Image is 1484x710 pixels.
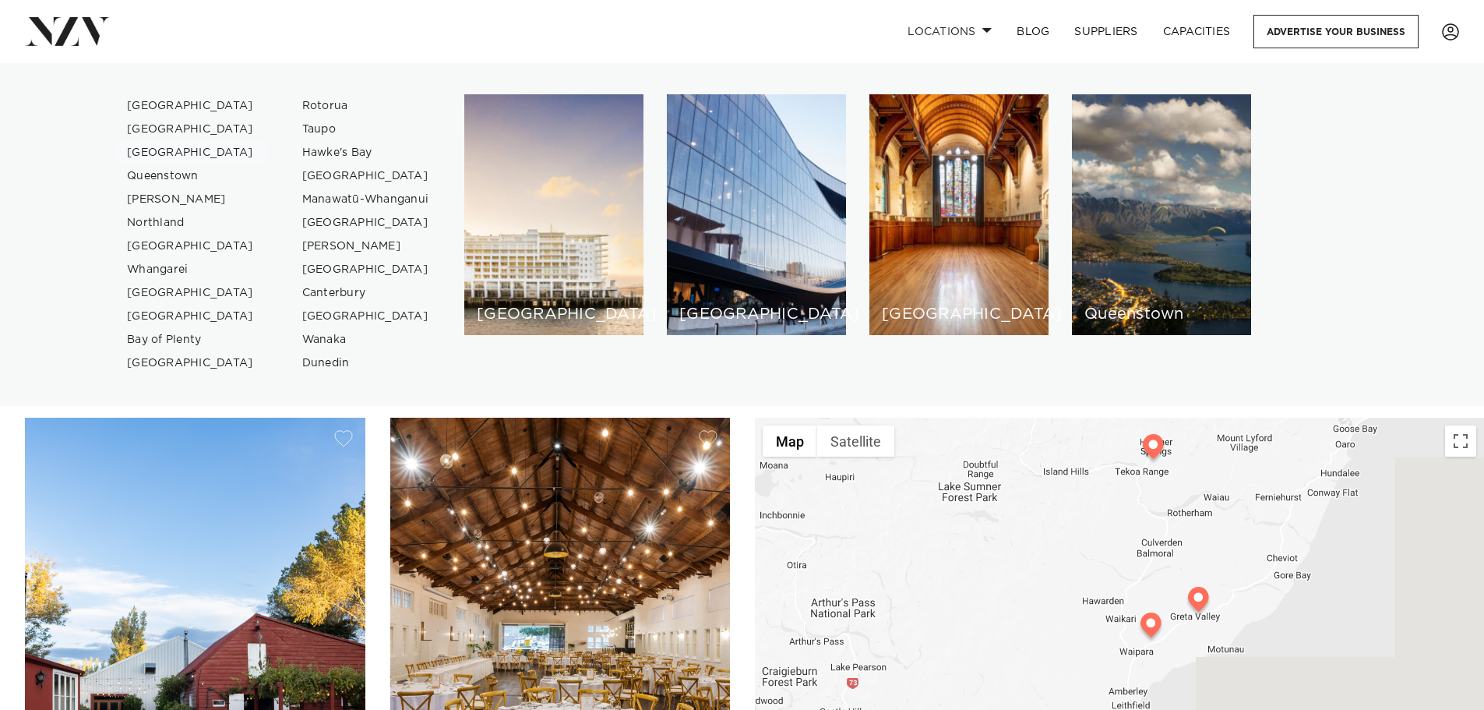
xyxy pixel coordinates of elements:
a: [GEOGRAPHIC_DATA] [115,281,266,305]
a: [GEOGRAPHIC_DATA] [115,141,266,164]
a: Locations [895,15,1004,48]
a: Whangarei [115,258,266,281]
button: Show satellite imagery [817,426,894,457]
button: Toggle fullscreen view [1445,426,1476,457]
h6: Queenstown [1084,306,1239,323]
h6: [GEOGRAPHIC_DATA] [477,306,631,323]
a: Hawke's Bay [290,141,442,164]
a: Queenstown venues Queenstown [1072,94,1251,335]
a: [GEOGRAPHIC_DATA] [115,118,266,141]
a: Taupo [290,118,442,141]
a: Wanaka [290,328,442,351]
a: Canterbury [290,281,442,305]
a: Advertise your business [1253,15,1419,48]
a: [GEOGRAPHIC_DATA] [115,94,266,118]
h6: [GEOGRAPHIC_DATA] [679,306,834,323]
a: [GEOGRAPHIC_DATA] [115,351,266,375]
a: BLOG [1004,15,1062,48]
a: Wellington venues [GEOGRAPHIC_DATA] [667,94,846,335]
a: Queenstown [115,164,266,188]
img: nzv-logo.png [25,17,110,45]
a: Auckland venues [GEOGRAPHIC_DATA] [464,94,643,335]
a: Manawatū-Whanganui [290,188,442,211]
a: [PERSON_NAME] [115,188,266,211]
button: Show street map [763,426,817,457]
h6: [GEOGRAPHIC_DATA] [882,306,1036,323]
a: Capacities [1151,15,1243,48]
a: [GEOGRAPHIC_DATA] [115,235,266,258]
a: Bay of Plenty [115,328,266,351]
a: [GEOGRAPHIC_DATA] [290,258,442,281]
a: Dunedin [290,351,442,375]
a: [PERSON_NAME] [290,235,442,258]
a: [GEOGRAPHIC_DATA] [290,305,442,328]
a: [GEOGRAPHIC_DATA] [115,305,266,328]
a: [GEOGRAPHIC_DATA] [290,211,442,235]
a: Christchurch venues [GEOGRAPHIC_DATA] [869,94,1049,335]
a: Northland [115,211,266,235]
a: [GEOGRAPHIC_DATA] [290,164,442,188]
a: SUPPLIERS [1062,15,1150,48]
a: Rotorua [290,94,442,118]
